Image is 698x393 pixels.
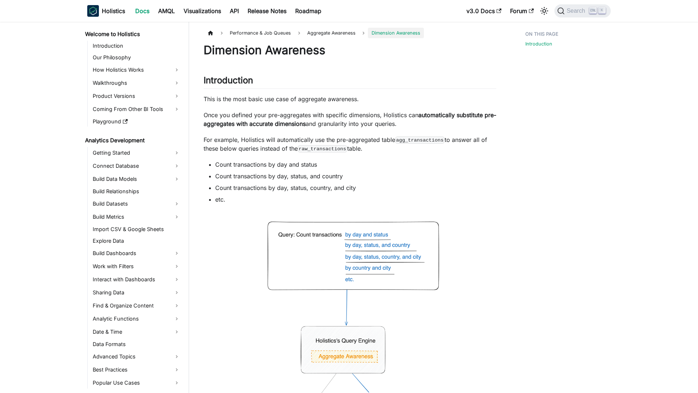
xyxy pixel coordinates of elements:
[506,5,538,17] a: Forum
[462,5,506,17] a: v3.0 Docs
[225,5,243,17] a: API
[204,95,496,103] p: This is the most basic use case of aggregate awareness.
[215,160,496,169] li: Count transactions by day and status
[565,8,590,14] span: Search
[91,274,182,285] a: Interact with Dashboards
[80,22,189,393] nav: Docs sidebar
[91,103,182,115] a: Coming From Other BI Tools
[91,247,182,259] a: Build Dashboards
[91,339,182,349] a: Data Formats
[204,135,496,153] p: For example, Holistics will automatically use the pre-aggregated table to answer all of these bel...
[87,5,125,17] a: HolisticsHolistics
[304,28,359,38] span: Aggregate Awareness
[91,287,182,298] a: Sharing Data
[91,52,182,63] a: Our Philosophy
[91,313,182,325] a: Analytic Functions
[91,186,182,196] a: Build Relationships
[131,5,154,17] a: Docs
[243,5,291,17] a: Release Notes
[226,28,294,38] span: Performance & Job Queues
[91,261,182,272] a: Work with Filters
[91,90,182,102] a: Product Versions
[91,77,182,89] a: Walkthroughs
[538,5,550,17] button: Switch between dark and light mode (currently light mode)
[368,28,424,38] span: Dimension Awareness
[91,147,182,159] a: Getting Started
[91,300,182,311] a: Find & Organize Content
[91,364,182,376] a: Best Practices
[154,5,179,17] a: AMQL
[215,195,496,204] li: etc.
[204,43,496,57] h1: Dimension Awareness
[204,75,496,89] h2: Introduction
[91,116,182,127] a: Playground
[91,224,182,234] a: Import CSV & Google Sheets
[91,326,182,338] a: Date & Time
[525,40,552,47] a: Introduction
[83,135,182,146] a: Analytics Development
[91,351,182,362] a: Advanced Topics
[91,211,182,223] a: Build Metrics
[83,29,182,39] a: Welcome to Holistics
[87,5,99,17] img: Holistics
[215,172,496,180] li: Count transactions by day, status, and country
[395,136,445,144] code: agg_transactions
[204,28,496,38] nav: Breadcrumbs
[215,183,496,192] li: Count transactions by day, status, country, and city
[291,5,326,17] a: Roadmap
[91,64,182,76] a: How Holistics Works
[554,4,611,17] button: Search (Ctrl+K)
[91,198,182,210] a: Build Datasets
[91,160,182,172] a: Connect Database
[204,28,217,38] a: Home page
[91,41,182,51] a: Introduction
[91,236,182,246] a: Explore Data
[598,7,606,14] kbd: K
[179,5,225,17] a: Visualizations
[102,7,125,15] b: Holistics
[91,173,182,185] a: Build Data Models
[91,377,182,389] a: Popular Use Cases
[298,145,347,152] code: raw_transactions
[204,111,496,128] p: Once you defined your pre-aggregates with specific dimensions, Holistics can and granularity into...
